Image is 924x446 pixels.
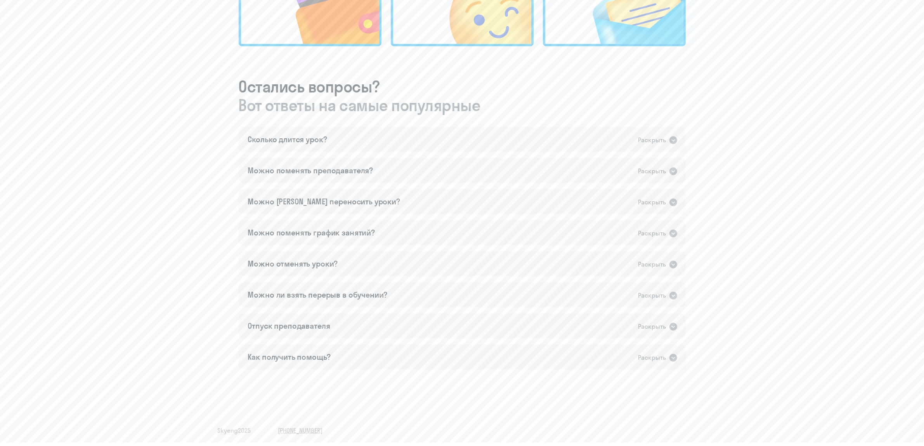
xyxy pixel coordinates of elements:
div: Можно ли взять перерыв в обучении? [248,289,388,300]
h3: Остались вопросы? [239,77,686,115]
div: Можно поменять преподавателя? [248,165,373,176]
a: [PHONE_NUMBER] [278,426,323,435]
div: Раскрыть [638,353,666,362]
div: Раскрыть [638,197,666,207]
div: Как получить помощь? [248,352,331,362]
div: Раскрыть [638,291,666,300]
div: Раскрыть [638,135,666,145]
div: Раскрыть [638,260,666,269]
div: Можно отменять уроки? [248,258,338,269]
div: Раскрыть [638,322,666,331]
div: Можно поменять график занятий? [248,227,375,238]
div: Раскрыть [638,166,666,176]
div: Сколько длится урок? [248,134,327,145]
div: Раскрыть [638,228,666,238]
span: Skyeng 2025 [218,426,251,435]
div: Можно [PERSON_NAME] переносить уроки? [248,196,400,207]
span: Вот ответы на самые популярные [239,96,686,115]
div: Отпуск преподавателя [248,321,330,331]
